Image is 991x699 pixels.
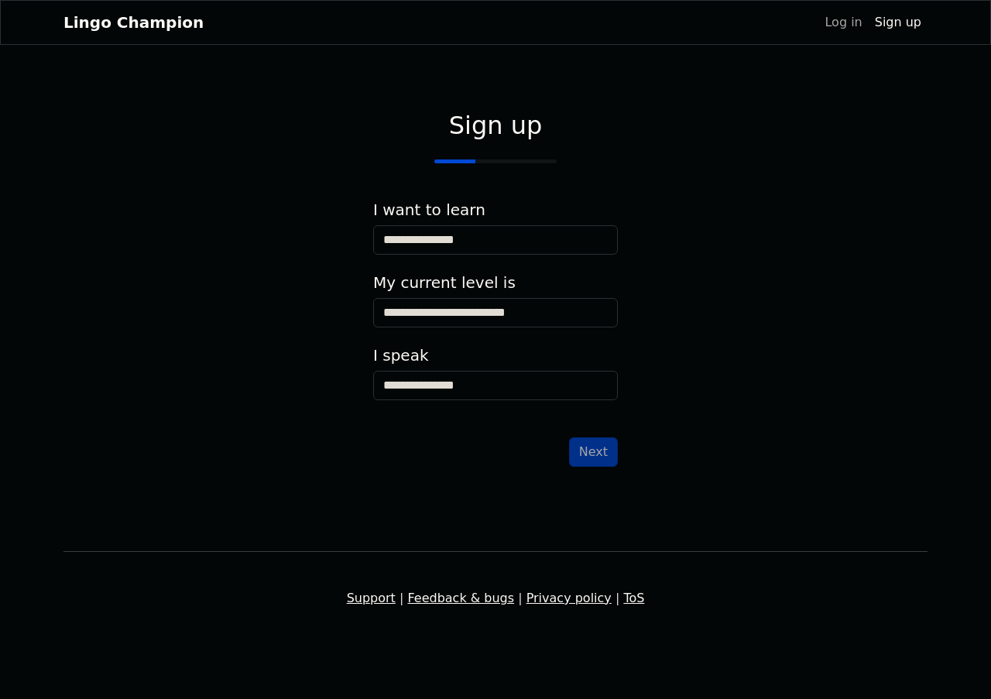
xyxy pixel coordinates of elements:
label: I want to learn [373,200,485,219]
div: | | | [54,589,937,608]
a: ToS [623,591,644,605]
a: Log in [818,7,868,38]
a: Lingo Champion [63,7,204,38]
label: I speak [373,346,429,365]
label: My current level is [373,273,516,292]
a: Support [347,591,396,605]
a: Feedback & bugs [407,591,514,605]
a: Privacy policy [526,591,612,605]
a: Sign up [869,7,928,38]
h2: Sign up [373,111,618,140]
